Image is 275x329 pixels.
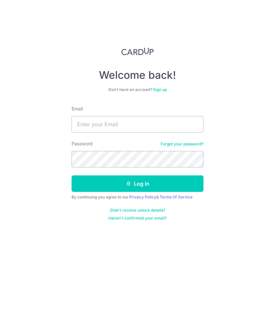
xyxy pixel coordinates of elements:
input: Enter your Email [72,116,203,133]
img: CardUp Logo [121,47,154,55]
a: Forgot your password? [161,141,203,147]
a: Haven't confirmed your email? [108,216,167,221]
a: Privacy Policy [129,194,156,199]
a: Sign up [153,87,167,92]
div: By continuing you agree to our & [72,194,203,200]
div: Don’t have an account? [72,87,203,92]
label: Password [72,140,93,147]
label: Email [72,105,83,112]
button: Log in [72,175,203,192]
a: Terms Of Service [160,194,193,199]
a: Didn't receive unlock details? [110,208,165,213]
h4: Welcome back! [72,69,203,82]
